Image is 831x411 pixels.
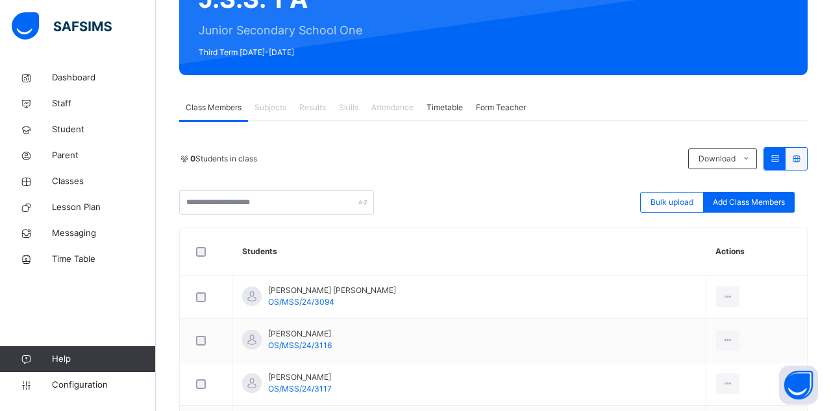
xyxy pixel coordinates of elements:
[52,97,156,110] span: Staff
[371,102,414,113] span: Attendance
[52,175,156,188] span: Classes
[268,340,332,350] span: OS/MSS/24/3116
[190,154,195,163] b: 0
[52,201,156,214] span: Lesson Plan
[476,102,526,113] span: Form Teacher
[699,153,736,165] span: Download
[232,228,706,276] th: Students
[52,149,156,162] span: Parent
[268,285,396,296] span: [PERSON_NAME] [PERSON_NAME]
[268,384,332,393] span: OS/MSS/24/3117
[779,366,818,405] button: Open asap
[52,71,156,84] span: Dashboard
[52,379,155,392] span: Configuration
[713,196,785,208] span: Add Class Members
[268,328,332,340] span: [PERSON_NAME]
[339,102,358,113] span: Skills
[427,102,463,113] span: Timetable
[268,297,334,307] span: OS/MSS/24/3094
[52,253,156,266] span: Time Table
[268,371,332,383] span: [PERSON_NAME]
[254,102,286,113] span: Subjects
[52,123,156,136] span: Student
[299,102,326,113] span: Results
[52,353,155,366] span: Help
[706,228,807,276] th: Actions
[186,102,242,113] span: Class Members
[52,227,156,240] span: Messaging
[651,196,693,208] span: Bulk upload
[12,12,112,40] img: safsims
[190,153,257,165] span: Students in class
[199,47,362,58] span: Third Term [DATE]-[DATE]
